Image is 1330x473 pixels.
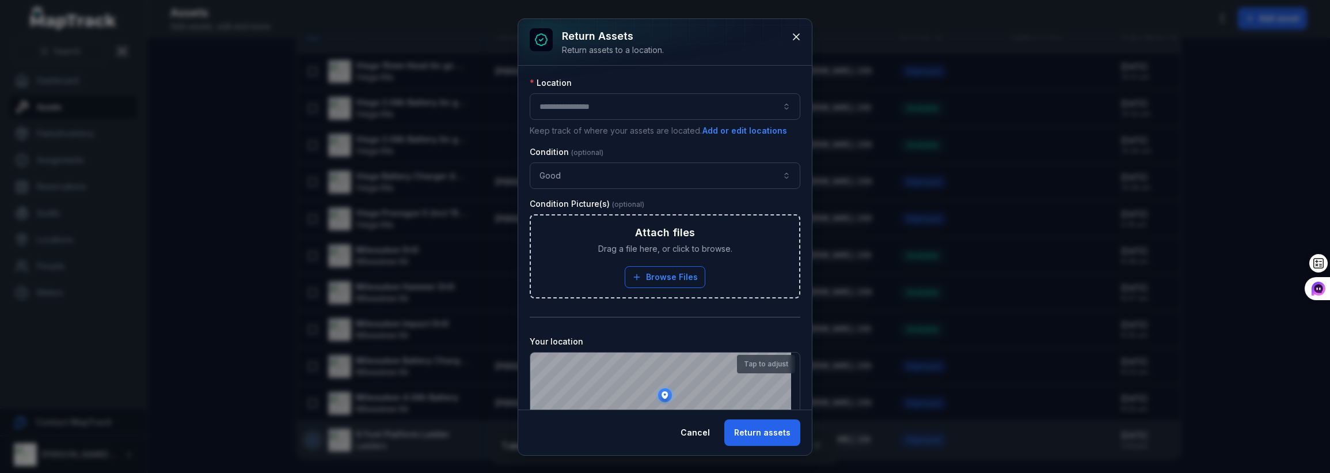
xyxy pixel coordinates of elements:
[702,124,788,137] button: Add or edit locations
[744,360,788,369] strong: Tap to adjust
[530,77,572,89] label: Location
[724,419,800,446] button: Return assets
[530,124,800,137] p: Keep track of where your assets are located.
[598,243,732,255] span: Drag a file here, or click to browse.
[625,266,705,288] button: Browse Files
[530,336,583,347] label: Your location
[562,28,664,44] h3: Return assets
[635,225,695,241] h3: Attach files
[671,419,720,446] button: Cancel
[562,44,664,56] div: Return assets to a location.
[530,353,791,438] canvas: Map
[530,162,800,189] button: Good
[530,146,603,158] label: Condition
[530,198,644,210] label: Condition Picture(s)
